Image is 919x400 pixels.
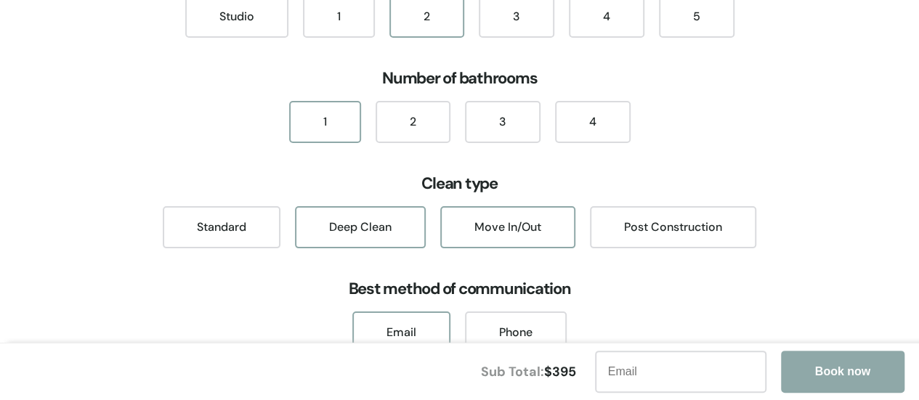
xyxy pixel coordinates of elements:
[440,206,575,248] div: Move In/Out
[481,363,588,380] div: Sub Total:
[352,311,450,354] div: Email
[295,206,426,248] div: Deep Clean
[289,101,361,143] div: 1
[376,101,450,143] div: 2
[555,101,631,143] div: 4
[544,363,576,380] span: $ 395
[465,311,567,354] div: Phone
[465,101,541,143] div: 3
[781,351,904,393] button: Book now
[163,206,280,248] div: Standard
[595,351,766,393] input: Email
[590,206,756,248] div: Post Construction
